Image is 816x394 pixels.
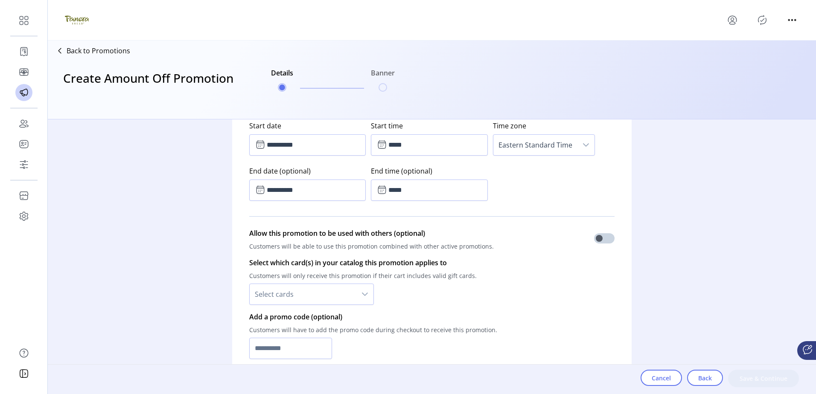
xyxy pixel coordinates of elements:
[577,135,595,155] div: dropdown trigger
[249,268,477,284] p: Customers will only receive this promotion if their cart includes valid gift cards.
[249,228,494,238] p: Allow this promotion to be used with others (optional)
[687,370,723,386] button: Back
[371,162,487,180] label: End time (optional)
[785,13,799,27] button: menu
[63,69,233,104] h3: Create Amount Off Promotion
[698,374,712,382] span: Back
[250,284,356,304] span: Select cards
[271,68,293,83] h6: Details
[67,46,130,56] p: Back to Promotions
[493,117,615,134] label: Time zone
[493,135,577,155] span: Eastern Standard Time
[249,117,366,134] label: Start date
[249,322,497,338] p: Customers will have to add the promo code during checkout to receive this promotion.
[356,284,373,304] div: dropdown trigger
[249,258,477,268] p: Select which card(s) in your catalog this promotion applies to
[726,13,739,27] button: menu
[371,117,487,134] label: Start time
[641,370,682,386] button: Cancel
[249,238,494,254] p: Customers will be able to use this promotion combined with other active promotions.
[249,312,497,322] p: Add a promo code (optional)
[65,8,89,32] img: logo
[652,374,671,382] span: Cancel
[755,13,769,27] button: Publisher Panel
[249,162,366,180] label: End date (optional)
